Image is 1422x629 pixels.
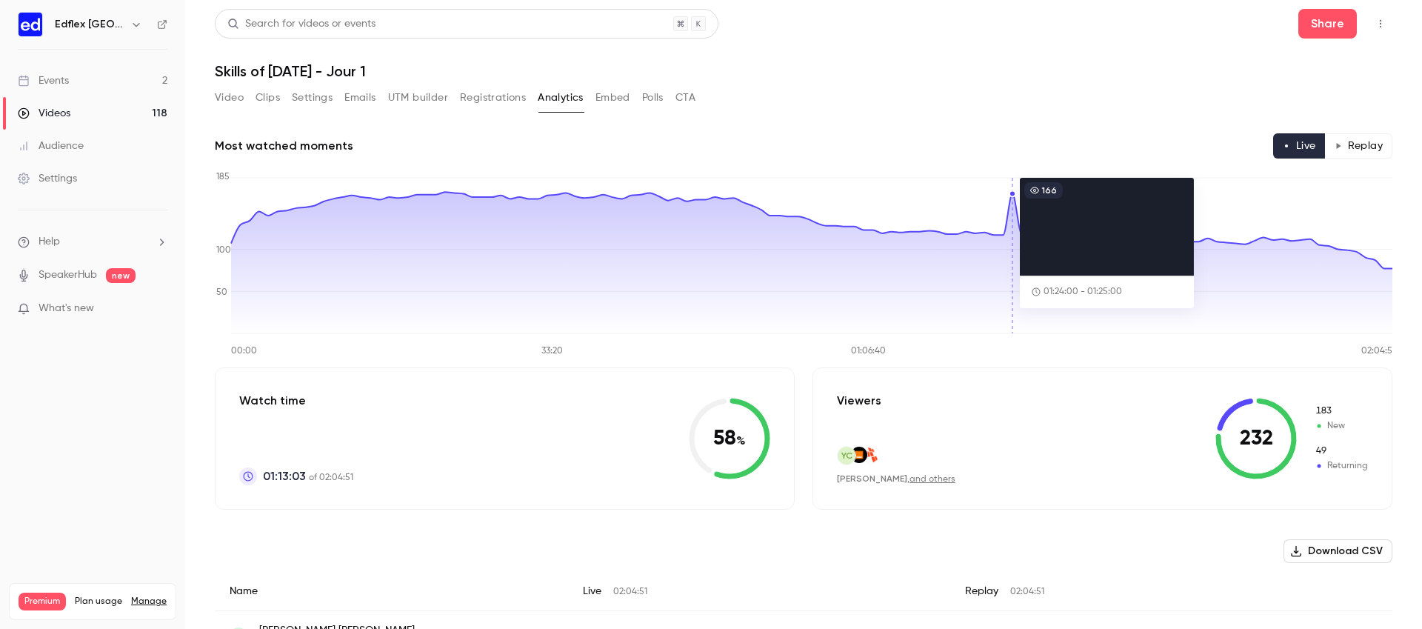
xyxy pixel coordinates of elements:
span: new [106,268,136,283]
div: Replay [950,572,1392,611]
span: [PERSON_NAME] [837,473,907,484]
li: help-dropdown-opener [18,234,167,250]
button: Top Bar Actions [1369,12,1392,36]
tspan: 02:04:51 [1361,347,1395,356]
div: Search for videos or events [227,16,375,32]
button: Registrations [460,86,526,110]
p: of 02:04:51 [263,467,353,485]
div: Name [215,572,568,611]
p: Watch time [239,392,353,410]
iframe: Noticeable Trigger [150,302,167,316]
tspan: 185 [216,173,230,182]
span: New [1315,419,1368,433]
h1: Skills of [DATE] - Jour 1 [215,62,1392,80]
p: Viewers [837,392,881,410]
button: Live [1273,133,1326,159]
span: Returning [1315,445,1368,458]
tspan: 50 [216,288,227,297]
span: Plan usage [75,596,122,608]
h6: Edflex [GEOGRAPHIC_DATA] [55,17,124,32]
span: What's new [39,301,94,316]
button: Emails [344,86,375,110]
button: UTM builder [388,86,448,110]
span: Help [39,234,60,250]
span: YC [841,449,852,462]
button: Share [1298,9,1357,39]
tspan: 33:20 [541,347,563,356]
img: takoma.fr [863,447,879,463]
div: Audience [18,139,84,153]
div: Videos [18,106,70,121]
button: Settings [292,86,333,110]
div: Events [18,73,69,88]
h2: Most watched moments [215,137,353,155]
button: CTA [675,86,695,110]
button: Polls [642,86,664,110]
tspan: 00:00 [231,347,257,356]
button: Clips [256,86,280,110]
div: , [837,473,955,485]
span: 02:04:51 [613,588,647,596]
button: Embed [595,86,630,110]
tspan: 100 [216,246,231,255]
button: Analytics [538,86,584,110]
span: New [1315,405,1368,418]
div: Settings [18,171,77,186]
button: Download CSV [1284,539,1392,563]
span: 02:04:51 [1010,588,1044,596]
div: Live [568,572,950,611]
span: Returning [1315,459,1368,473]
img: Edflex France [19,13,42,36]
a: Manage [131,596,167,608]
button: Replay [1325,133,1392,159]
a: SpeakerHub [39,267,97,283]
span: Premium [19,593,66,610]
tspan: 01:06:40 [851,347,886,356]
a: and others [909,475,955,484]
span: 01:13:03 [263,467,306,485]
button: Video [215,86,244,110]
img: orange.com [851,447,867,463]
